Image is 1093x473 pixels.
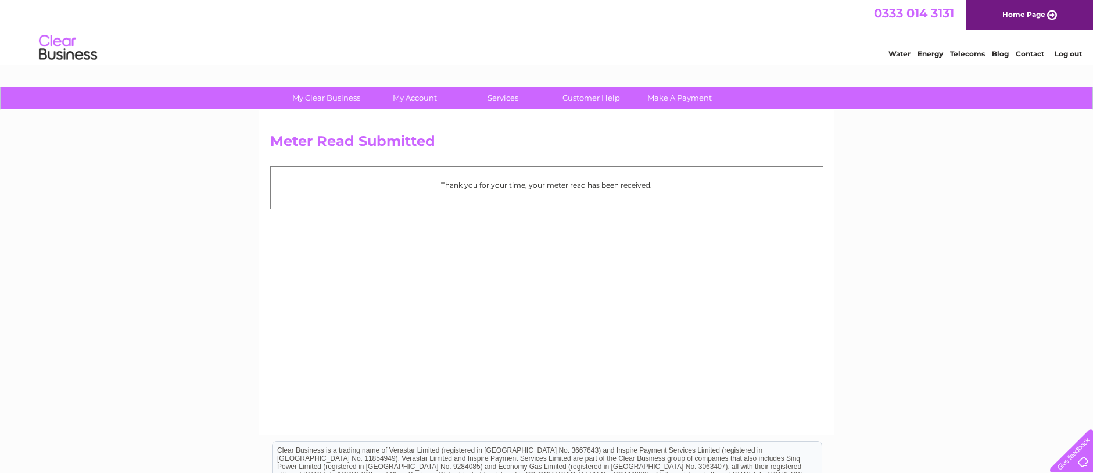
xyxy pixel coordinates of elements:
[270,133,823,155] h2: Meter Read Submitted
[1055,49,1082,58] a: Log out
[992,49,1009,58] a: Blog
[38,30,98,66] img: logo.png
[543,87,639,109] a: Customer Help
[367,87,463,109] a: My Account
[277,180,817,191] p: Thank you for your time, your meter read has been received.
[632,87,728,109] a: Make A Payment
[888,49,911,58] a: Water
[918,49,943,58] a: Energy
[1016,49,1044,58] a: Contact
[455,87,551,109] a: Services
[278,87,374,109] a: My Clear Business
[273,6,822,56] div: Clear Business is a trading name of Verastar Limited (registered in [GEOGRAPHIC_DATA] No. 3667643...
[874,6,954,20] a: 0333 014 3131
[950,49,985,58] a: Telecoms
